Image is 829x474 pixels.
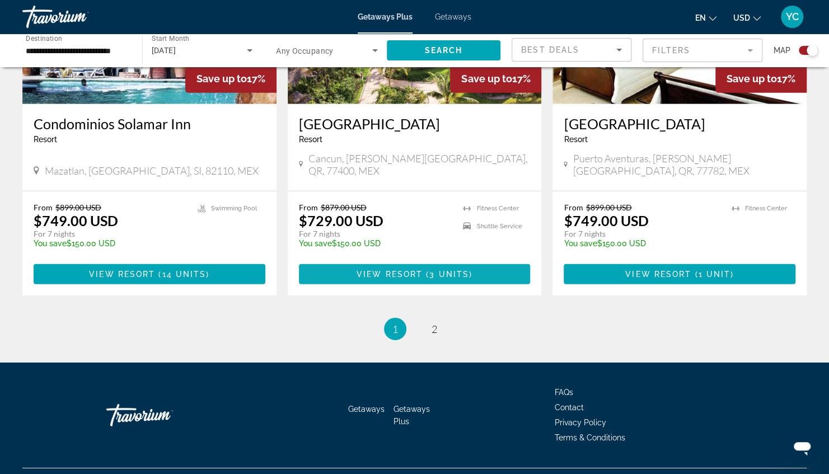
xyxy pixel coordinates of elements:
[358,12,413,21] a: Getaways Plus
[299,239,332,248] span: You save
[564,135,587,144] span: Resort
[34,115,265,132] a: Condominios Solamar Inn
[573,152,795,177] span: Puerto Aventuras, [PERSON_NAME][GEOGRAPHIC_DATA], QR, 77782, MEX
[564,203,583,212] span: From
[695,13,706,22] span: en
[34,229,186,239] p: For 7 nights
[774,43,790,58] span: Map
[745,205,787,212] span: Fitness Center
[555,418,606,427] a: Privacy Policy
[625,270,691,279] span: View Resort
[45,165,259,177] span: Mazatlan, [GEOGRAPHIC_DATA], SI, 82110, MEX
[432,323,437,335] span: 2
[435,12,471,21] a: Getaways
[185,64,277,93] div: 17%
[643,38,762,63] button: Filter
[786,11,799,22] span: YC
[784,429,820,465] iframe: Button to launch messaging window
[299,115,531,132] a: [GEOGRAPHIC_DATA]
[564,115,795,132] a: [GEOGRAPHIC_DATA]
[34,135,57,144] span: Resort
[34,212,118,229] p: $749.00 USD
[698,270,730,279] span: 1 unit
[357,270,423,279] span: View Resort
[26,34,62,42] span: Destination
[162,270,207,279] span: 14 units
[22,2,134,31] a: Travorium
[564,239,597,248] span: You save
[89,270,155,279] span: View Resort
[152,35,189,43] span: Start Month
[476,205,518,212] span: Fitness Center
[299,135,322,144] span: Resort
[564,264,795,284] button: View Resort(1 unit)
[521,45,579,54] span: Best Deals
[450,64,541,93] div: 17%
[152,46,176,55] span: [DATE]
[727,73,777,85] span: Save up to
[196,73,247,85] span: Save up to
[733,13,750,22] span: USD
[106,398,218,432] a: Travorium
[564,229,720,239] p: For 7 nights
[715,64,807,93] div: 17%
[299,239,452,248] p: $150.00 USD
[276,46,334,55] span: Any Occupancy
[586,203,631,212] span: $899.00 USD
[429,270,469,279] span: 3 units
[321,203,367,212] span: $879.00 USD
[34,239,67,248] span: You save
[299,229,452,239] p: For 7 nights
[348,405,385,414] a: Getaways
[299,264,531,284] button: View Resort(3 units)
[423,270,472,279] span: ( )
[34,239,186,248] p: $150.00 USD
[34,203,53,212] span: From
[299,203,318,212] span: From
[211,205,257,212] span: Swimming Pool
[308,152,530,177] span: Cancun, [PERSON_NAME][GEOGRAPHIC_DATA], QR, 77400, MEX
[387,40,501,60] button: Search
[299,212,383,229] p: $729.00 USD
[564,212,648,229] p: $749.00 USD
[461,73,512,85] span: Save up to
[733,10,761,26] button: Change currency
[34,264,265,284] button: View Resort(14 units)
[691,270,734,279] span: ( )
[695,10,716,26] button: Change language
[564,239,720,248] p: $150.00 USD
[555,403,584,412] a: Contact
[55,203,101,212] span: $899.00 USD
[778,5,807,29] button: User Menu
[22,318,807,340] nav: Pagination
[424,46,462,55] span: Search
[392,323,398,335] span: 1
[476,223,522,230] span: Shuttle Service
[555,388,573,397] a: FAQs
[555,433,625,442] a: Terms & Conditions
[155,270,209,279] span: ( )
[521,43,622,57] mat-select: Sort by
[394,405,430,426] a: Getaways Plus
